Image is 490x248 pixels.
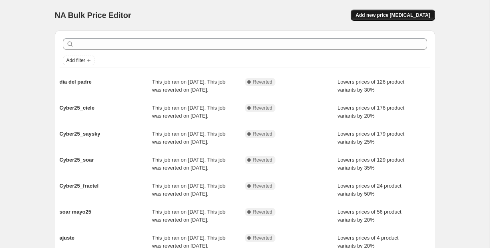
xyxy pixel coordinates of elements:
span: ajuste [60,235,75,241]
span: Reverted [253,209,273,215]
span: This job ran on [DATE]. This job was reverted on [DATE]. [152,157,225,171]
span: Lowers prices of 56 product variants by 20% [337,209,402,223]
span: Lowers prices of 179 product variants by 25% [337,131,404,145]
span: Add new price [MEDICAL_DATA] [355,12,430,18]
span: Lowers prices of 176 product variants by 20% [337,105,404,119]
span: Cyber25_soar [60,157,94,163]
span: Cyber25_fractel [60,183,99,189]
span: Reverted [253,79,273,85]
span: Add filter [66,57,85,64]
span: Reverted [253,105,273,111]
span: Reverted [253,131,273,137]
span: This job ran on [DATE]. This job was reverted on [DATE]. [152,131,225,145]
span: Cyber25_ciele [60,105,94,111]
span: Reverted [253,183,273,189]
span: This job ran on [DATE]. This job was reverted on [DATE]. [152,183,225,197]
span: Reverted [253,235,273,241]
span: This job ran on [DATE]. This job was reverted on [DATE]. [152,105,225,119]
span: soar mayo25 [60,209,92,215]
span: This job ran on [DATE]. This job was reverted on [DATE]. [152,209,225,223]
span: Lowers prices of 126 product variants by 30% [337,79,404,93]
span: Lowers prices of 24 product variants by 50% [337,183,402,197]
span: dia del padre [60,79,92,85]
span: Cyber25_saysky [60,131,100,137]
span: Reverted [253,157,273,163]
span: Lowers prices of 129 product variants by 35% [337,157,404,171]
span: This job ran on [DATE]. This job was reverted on [DATE]. [152,79,225,93]
button: Add new price [MEDICAL_DATA] [351,10,435,21]
button: Add filter [63,56,95,65]
span: NA Bulk Price Editor [55,11,131,20]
